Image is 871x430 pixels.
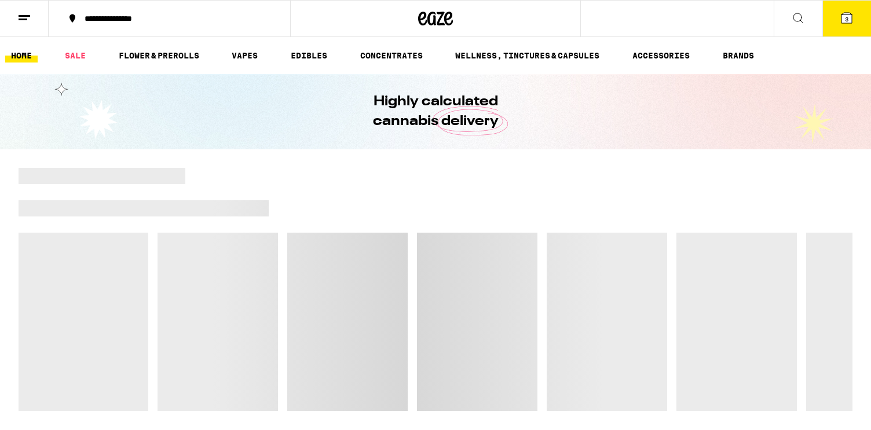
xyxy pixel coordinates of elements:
a: ACCESSORIES [627,49,696,63]
button: 3 [822,1,871,36]
a: CONCENTRATES [354,49,429,63]
a: HOME [5,49,38,63]
a: WELLNESS, TINCTURES & CAPSULES [449,49,605,63]
button: BRANDS [717,49,760,63]
h1: Highly calculated cannabis delivery [340,92,531,131]
a: SALE [59,49,92,63]
a: FLOWER & PREROLLS [113,49,205,63]
span: 3 [845,16,848,23]
a: EDIBLES [285,49,333,63]
a: VAPES [226,49,264,63]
